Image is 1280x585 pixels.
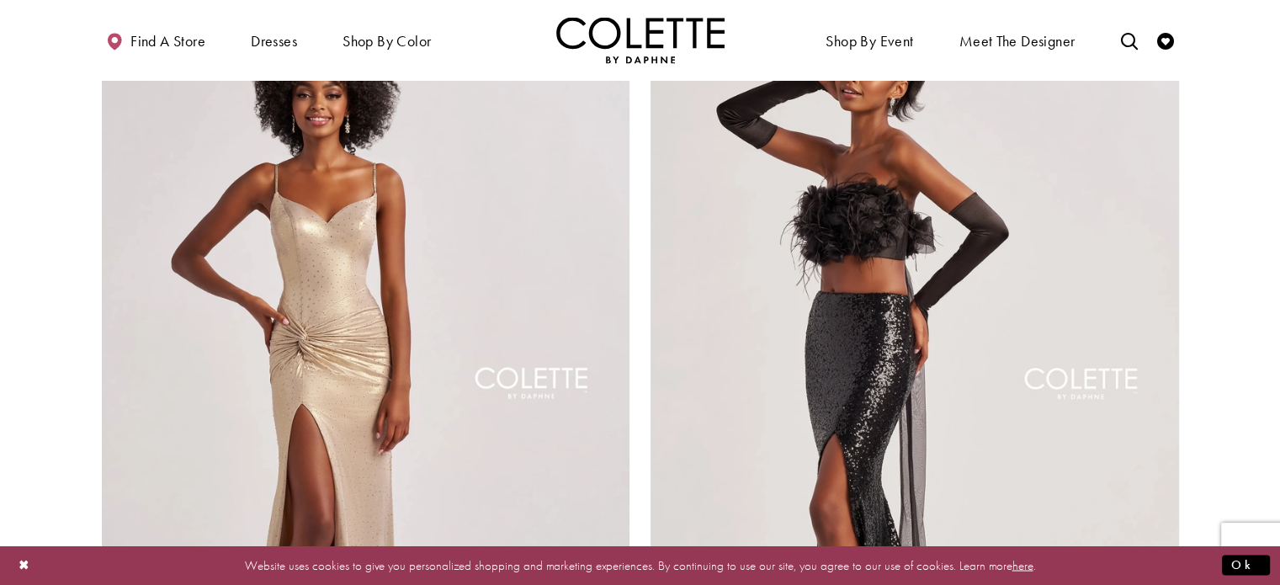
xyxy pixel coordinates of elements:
a: Check Wishlist [1153,17,1178,63]
span: Shop By Event [826,33,913,50]
span: Shop By Event [821,17,917,63]
a: here [1012,556,1033,573]
span: Dresses [251,33,297,50]
span: Find a store [130,33,205,50]
span: Meet the designer [959,33,1076,50]
span: Shop by color [343,33,431,50]
button: Submit Dialog [1222,555,1270,576]
a: Visit Home Page [556,17,725,63]
p: Website uses cookies to give you personalized shopping and marketing experiences. By continuing t... [121,554,1159,577]
button: Close Dialog [10,550,39,580]
span: Shop by color [338,17,435,63]
a: Meet the designer [955,17,1080,63]
a: Toggle search [1116,17,1141,63]
span: Dresses [247,17,301,63]
a: Find a store [102,17,210,63]
img: Colette by Daphne [556,17,725,63]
